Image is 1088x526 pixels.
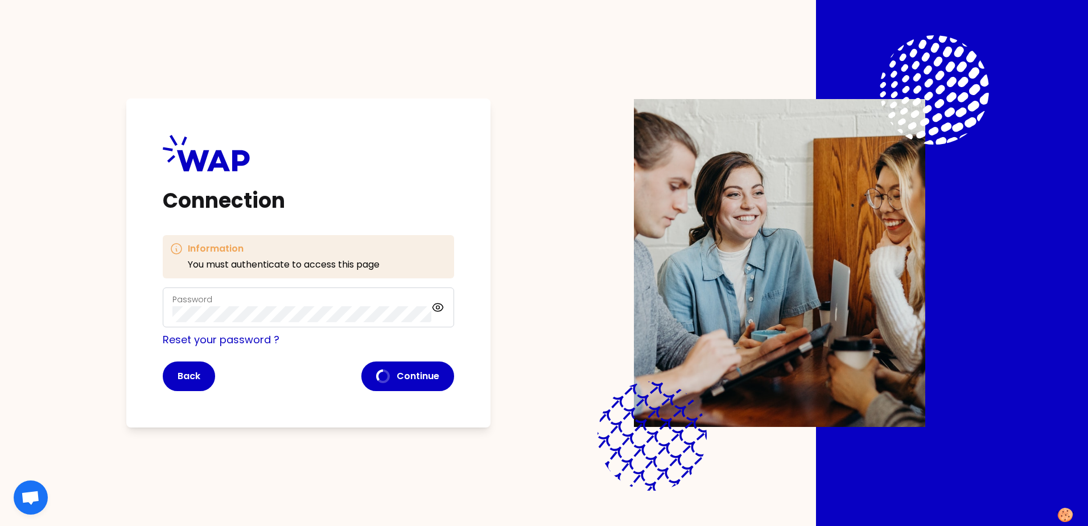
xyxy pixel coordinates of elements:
[163,332,279,347] a: Reset your password ?
[188,242,380,256] h3: Information
[163,190,454,212] h1: Connection
[634,99,925,427] img: Description
[172,294,212,305] label: Password
[14,480,48,515] div: Open chat
[163,361,215,391] button: Back
[361,361,454,391] button: Continue
[188,258,380,272] p: You must authenticate to access this page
